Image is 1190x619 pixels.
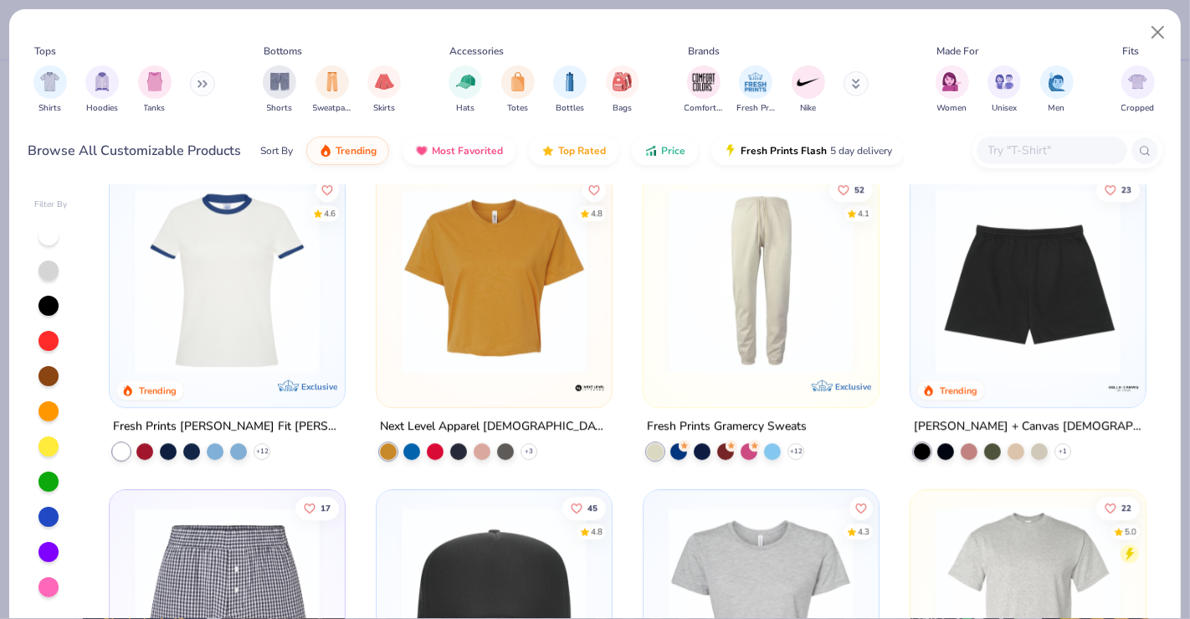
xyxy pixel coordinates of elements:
div: 5.0 [1125,526,1136,539]
span: Skirts [373,102,395,115]
span: 52 [854,185,864,193]
div: filter for Hoodies [85,65,119,115]
div: filter for Hats [449,65,482,115]
button: Price [632,137,698,165]
div: filter for Cropped [1121,65,1155,115]
div: Fresh Prints Gramercy Sweats [647,416,807,437]
span: Shorts [267,102,293,115]
img: most_fav.gif [415,144,428,157]
div: Accessories [450,44,505,59]
img: Skirts Image [375,72,394,91]
img: Men Image [1048,72,1066,91]
img: Totes Image [509,72,527,91]
img: Women Image [942,72,962,91]
span: Exclusive [835,381,871,392]
button: filter button [736,65,775,115]
span: Fresh Prints Flash [741,144,827,157]
div: filter for Men [1040,65,1074,115]
span: + 3 [525,446,533,457]
img: Fresh Prints Image [743,70,768,95]
button: Like [1096,497,1140,520]
div: filter for Tanks [138,65,172,115]
div: Brands [688,44,720,59]
img: Next Level Apparel logo [573,371,607,405]
div: Made For [936,44,978,59]
div: Tops [34,44,56,59]
img: af9b5bcf-dba5-4e65-85d9-e5a022bce63f [595,188,797,374]
button: filter button [606,65,639,115]
span: + 12 [790,446,803,457]
div: filter for Unisex [987,65,1021,115]
button: filter button [138,65,172,115]
span: Hats [456,102,474,115]
div: 4.8 [591,526,603,539]
span: Sweatpants [313,102,351,115]
span: Price [661,144,685,157]
span: Hoodies [86,102,118,115]
img: af831d54-ce8e-4f35-888c-41887917e7ba [660,188,862,374]
span: 17 [320,504,330,513]
img: Shorts Image [270,72,290,91]
div: filter for Women [936,65,969,115]
button: Like [1096,178,1140,201]
button: filter button [987,65,1021,115]
button: Like [295,497,338,520]
button: Most Favorited [403,137,515,165]
div: filter for Shorts [263,65,296,115]
span: + 12 [255,446,268,457]
div: filter for Fresh Prints [736,65,775,115]
button: filter button [501,65,535,115]
span: Women [937,102,967,115]
img: Tanks Image [146,72,164,91]
button: filter button [85,65,119,115]
button: Like [315,178,338,201]
button: Close [1142,17,1174,49]
img: Bella + Canvas logo [1108,371,1141,405]
span: 5 day delivery [830,142,892,161]
span: Top Rated [558,144,606,157]
img: Nike Image [796,70,821,95]
div: [PERSON_NAME] + Canvas [DEMOGRAPHIC_DATA]' Cutoff Sweat Short [914,416,1142,437]
div: filter for Comfort Colors [685,65,723,115]
div: 4.1 [858,207,869,219]
img: Bags Image [613,72,631,91]
div: 4.6 [323,207,335,219]
div: Fresh Prints [PERSON_NAME] Fit [PERSON_NAME] Shirt [113,416,341,437]
span: Bottles [556,102,584,115]
button: Trending [306,137,389,165]
div: filter for Nike [792,65,825,115]
img: 10adaec1-cca8-4d85-a768-f31403859a58 [126,188,328,374]
button: filter button [936,65,969,115]
button: filter button [1040,65,1074,115]
img: TopRated.gif [541,144,555,157]
span: + 1 [1059,446,1067,457]
img: trending.gif [319,144,332,157]
button: filter button [313,65,351,115]
span: Tanks [144,102,166,115]
div: Fits [1122,44,1139,59]
input: Try "T-Shirt" [987,141,1116,160]
img: Bottles Image [561,72,579,91]
div: filter for Bags [606,65,639,115]
img: flash.gif [724,144,737,157]
div: Filter By [34,199,68,211]
span: Exclusive [301,381,337,392]
span: 22 [1121,504,1131,513]
span: Most Favorited [432,144,503,157]
button: filter button [553,65,587,115]
button: filter button [449,65,482,115]
img: Shirts Image [40,72,59,91]
img: 70cc13c2-8d18-4fd3-bad9-623fef21e796 [328,188,530,374]
div: filter for Sweatpants [313,65,351,115]
button: filter button [263,65,296,115]
div: 4.8 [591,207,603,219]
img: Comfort Colors Image [691,70,716,95]
span: Fresh Prints [736,102,775,115]
img: Hoodies Image [93,72,111,91]
button: filter button [33,65,67,115]
button: Like [582,178,606,201]
button: Top Rated [529,137,618,165]
span: Unisex [992,102,1017,115]
button: Fresh Prints Flash5 day delivery [711,137,905,165]
span: Bags [613,102,632,115]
